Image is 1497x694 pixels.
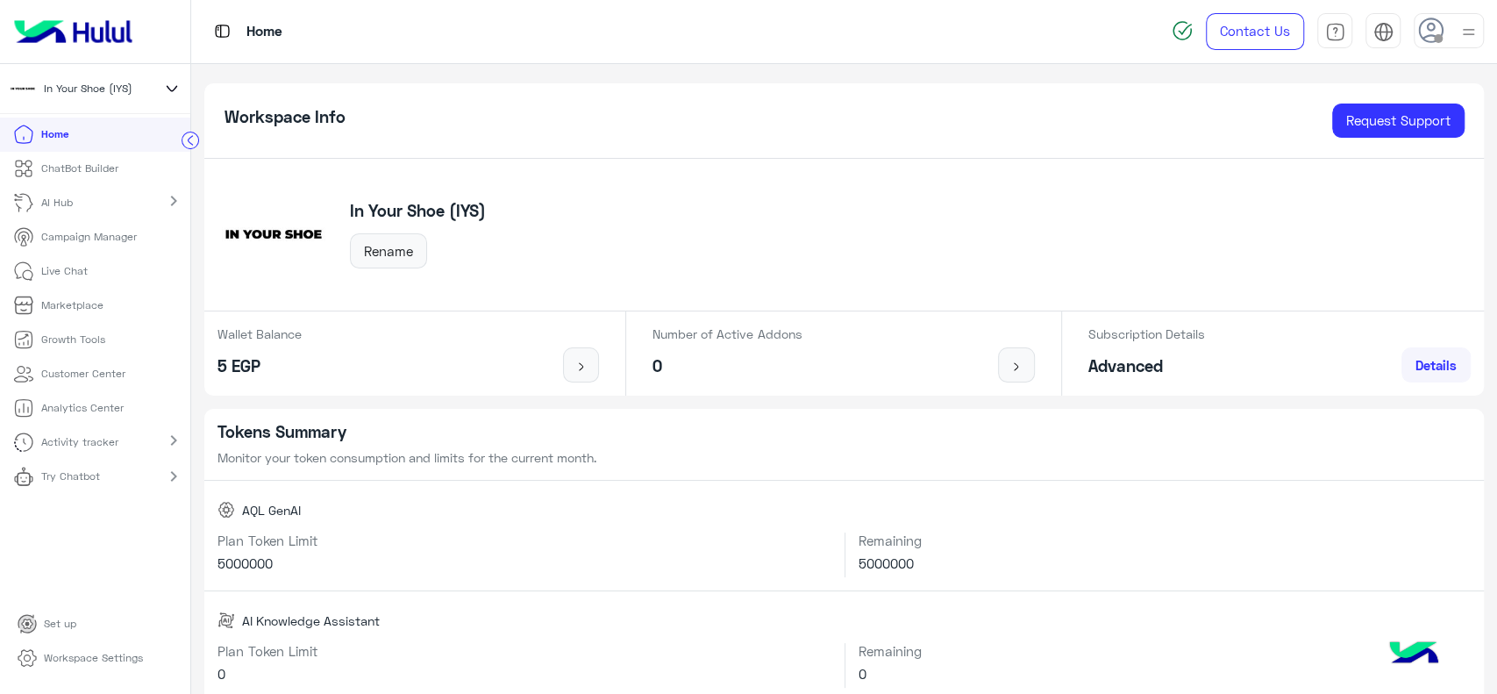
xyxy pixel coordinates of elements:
[1317,13,1352,50] a: tab
[225,107,346,127] h5: Workspace Info
[859,643,1471,659] h6: Remaining
[350,233,427,268] button: Rename
[1325,22,1345,42] img: tab
[1206,13,1304,50] a: Contact Us
[217,666,830,682] h6: 0
[217,533,830,548] h6: Plan Token Limit
[217,612,235,629] img: AI Knowledge Assistant
[246,20,282,44] p: Home
[41,263,88,279] p: Live Chat
[41,434,118,450] p: Activity tracker
[41,366,125,382] p: Customer Center
[9,75,37,103] img: 923305001092802
[1172,20,1193,41] img: spinner
[570,360,592,374] img: icon
[652,325,802,343] p: Number of Active Addons
[859,533,1471,548] h6: Remaining
[4,641,157,676] a: Workspace Settings
[217,501,235,519] img: AQL GenAI
[4,607,90,641] a: Set up
[350,201,486,221] h5: In Your Shoe (IYS)
[1088,325,1205,343] p: Subscription Details
[163,466,184,487] mat-icon: chevron_right
[163,190,184,211] mat-icon: chevron_right
[163,430,184,451] mat-icon: chevron_right
[41,469,100,484] p: Try Chatbot
[1006,360,1028,374] img: icon
[1088,356,1205,376] h5: Advanced
[217,178,330,290] img: workspace-image
[211,20,233,42] img: tab
[217,555,830,571] h6: 5000000
[41,195,73,211] p: AI Hub
[217,422,1471,442] h5: Tokens Summary
[41,400,124,416] p: Analytics Center
[41,161,118,176] p: ChatBot Builder
[217,325,302,343] p: Wallet Balance
[44,81,132,97] span: In Your Shoe (IYS)
[44,616,76,632] p: Set up
[41,297,103,313] p: Marketplace
[41,229,137,245] p: Campaign Manager
[41,332,105,347] p: Growth Tools
[859,555,1471,571] h6: 5000000
[41,126,68,142] p: Home
[217,643,830,659] h6: Plan Token Limit
[1458,21,1479,43] img: profile
[1332,104,1465,139] a: Request Support
[242,501,301,519] span: AQL GenAI
[1373,22,1394,42] img: tab
[1401,347,1471,383] a: Details
[1383,624,1444,685] img: hulul-logo.png
[652,356,802,376] h5: 0
[859,666,1471,682] h6: 0
[1415,357,1457,373] span: Details
[217,448,1471,467] p: Monitor your token consumption and limits for the current month.
[7,13,139,50] img: Logo
[44,650,143,666] p: Workspace Settings
[217,356,302,376] h5: 5 EGP
[242,612,380,630] span: AI Knowledge Assistant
